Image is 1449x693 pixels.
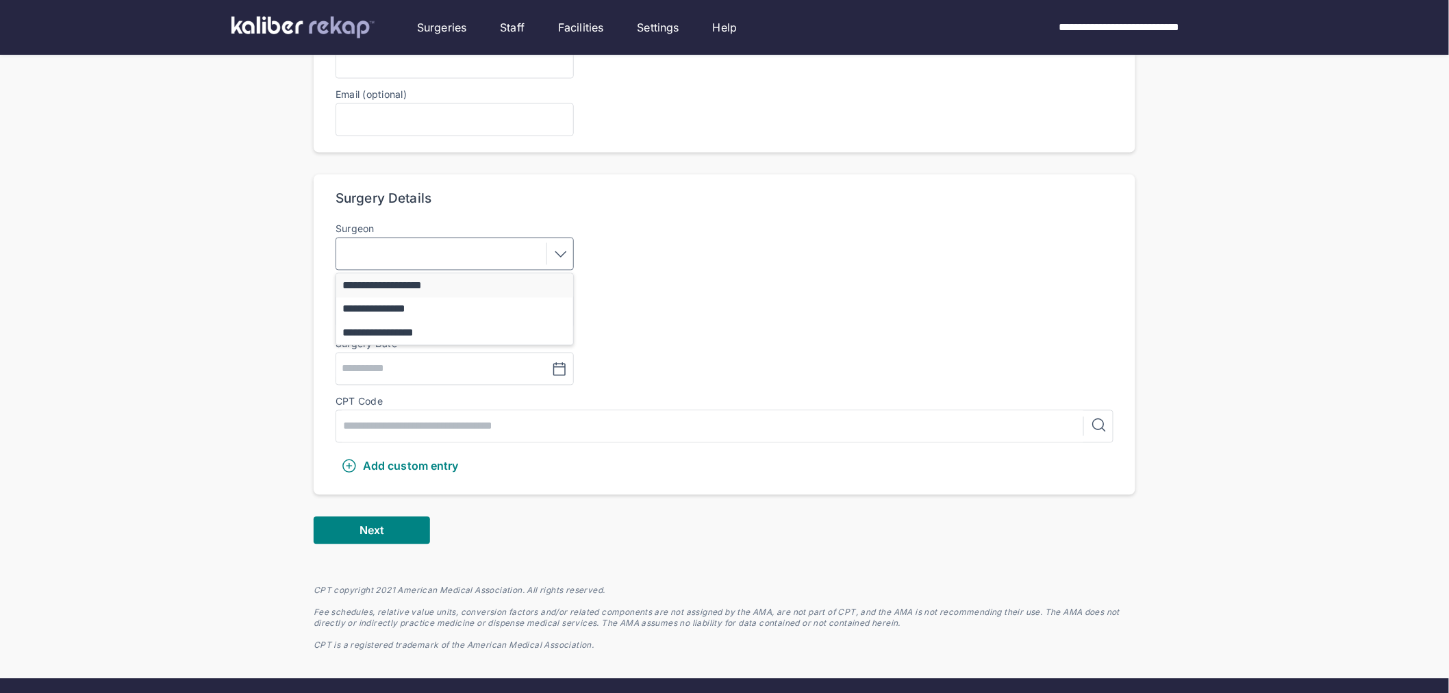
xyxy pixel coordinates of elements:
[713,19,738,36] a: Help
[417,19,466,36] a: Surgeries
[231,16,375,38] img: kaliber labs logo
[638,19,679,36] a: Settings
[342,361,446,377] input: MM/DD/YYYY
[314,607,1135,629] div: Fee schedules, relative value units, conversion factors and/or related components are not assigne...
[314,585,1135,596] div: CPT copyright 2021 American Medical Association. All rights reserved.
[336,396,1113,407] div: CPT Code
[558,19,604,36] a: Facilities
[360,524,384,538] span: Next
[336,88,407,100] label: Email (optional)
[314,640,1135,651] div: CPT is a registered trademark of the American Medical Association.
[500,19,525,36] a: Staff
[314,517,430,544] button: Next
[336,191,431,207] div: Surgery Details
[336,224,574,235] label: Surgeon
[341,458,459,475] div: Add custom entry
